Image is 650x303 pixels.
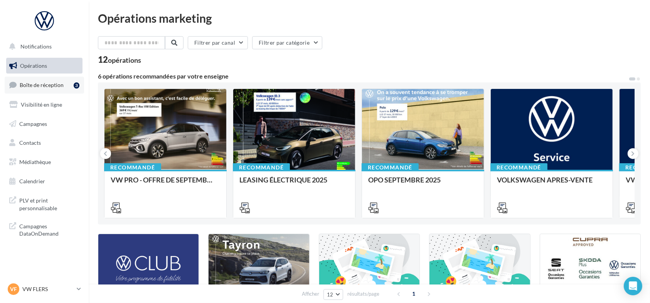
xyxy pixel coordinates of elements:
[10,285,17,293] span: VF
[323,289,343,300] button: 12
[98,55,141,64] div: 12
[20,43,52,50] span: Notifications
[327,291,333,298] span: 12
[108,57,141,64] div: opérations
[19,178,45,184] span: Calendrier
[5,97,84,113] a: Visibilité en ligne
[362,163,419,172] div: Recommandé
[19,221,79,238] span: Campagnes DataOnDemand
[20,82,64,88] span: Boîte de réception
[19,120,47,127] span: Campagnes
[347,290,379,298] span: résultats/page
[5,116,84,132] a: Campagnes
[111,176,220,191] div: VW PRO - OFFRE DE SEPTEMBRE 25
[5,173,84,189] a: Calendrier
[624,277,642,295] div: Open Intercom Messenger
[239,176,349,191] div: LEASING ÉLECTRIQUE 2025
[104,163,161,172] div: Recommandé
[5,218,84,241] a: Campagnes DataOnDemand
[6,282,83,296] a: VF VW FLERS
[497,176,606,191] div: VOLKSWAGEN APRES-VENTE
[98,12,641,24] div: Opérations marketing
[5,39,81,55] button: Notifications
[19,159,51,165] span: Médiathèque
[408,288,420,300] span: 1
[5,77,84,93] a: Boîte de réception3
[22,285,74,293] p: VW FLERS
[233,163,290,172] div: Recommandé
[21,101,62,108] span: Visibilité en ligne
[252,36,322,49] button: Filtrer par catégorie
[302,290,319,298] span: Afficher
[5,58,84,74] a: Opérations
[20,62,47,69] span: Opérations
[5,154,84,170] a: Médiathèque
[5,135,84,151] a: Contacts
[19,139,41,146] span: Contacts
[188,36,248,49] button: Filtrer par canal
[98,73,628,79] div: 6 opérations recommandées par votre enseigne
[490,163,547,172] div: Recommandé
[368,176,478,191] div: OPO SEPTEMBRE 2025
[74,82,79,89] div: 3
[19,195,79,212] span: PLV et print personnalisable
[5,192,84,215] a: PLV et print personnalisable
